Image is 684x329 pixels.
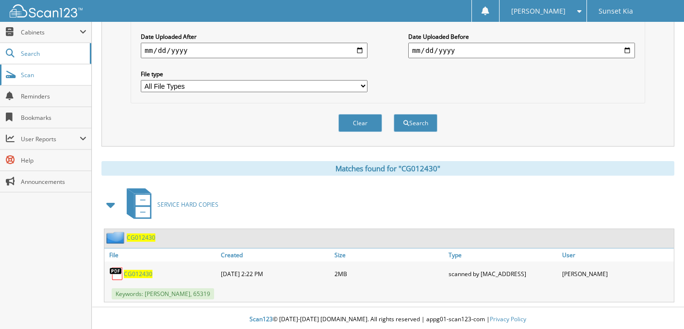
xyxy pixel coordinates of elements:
img: folder2.png [106,231,127,244]
button: Search [394,114,437,132]
span: Cabinets [21,28,80,36]
span: Bookmarks [21,114,86,122]
button: Clear [338,114,382,132]
span: Search [21,49,85,58]
span: Scan [21,71,86,79]
span: Scan123 [250,315,273,323]
label: File type [141,70,367,78]
a: File [104,248,218,262]
div: [PERSON_NAME] [560,264,674,283]
input: end [408,43,635,58]
input: start [141,43,367,58]
span: Help [21,156,86,164]
span: Keywords: [PERSON_NAME], 65319 [112,288,214,299]
a: CG012430 [124,270,152,278]
label: Date Uploaded After [141,33,367,41]
a: CG012430 [127,233,155,242]
a: Privacy Policy [490,315,526,323]
a: Size [332,248,446,262]
img: PDF.png [109,266,124,281]
div: Matches found for "CG012430" [101,161,674,176]
div: scanned by [MAC_ADDRESS] [446,264,560,283]
a: Created [218,248,333,262]
span: User Reports [21,135,80,143]
span: SERVICE HARD COPIES [157,200,218,209]
iframe: Chat Widget [635,282,684,329]
span: Announcements [21,178,86,186]
div: [DATE] 2:22 PM [218,264,333,283]
a: Type [446,248,560,262]
span: Sunset Kia [599,8,633,14]
a: SERVICE HARD COPIES [121,185,218,224]
div: 2MB [332,264,446,283]
span: Reminders [21,92,86,100]
img: scan123-logo-white.svg [10,4,83,17]
span: [PERSON_NAME] [511,8,566,14]
label: Date Uploaded Before [408,33,635,41]
a: User [560,248,674,262]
